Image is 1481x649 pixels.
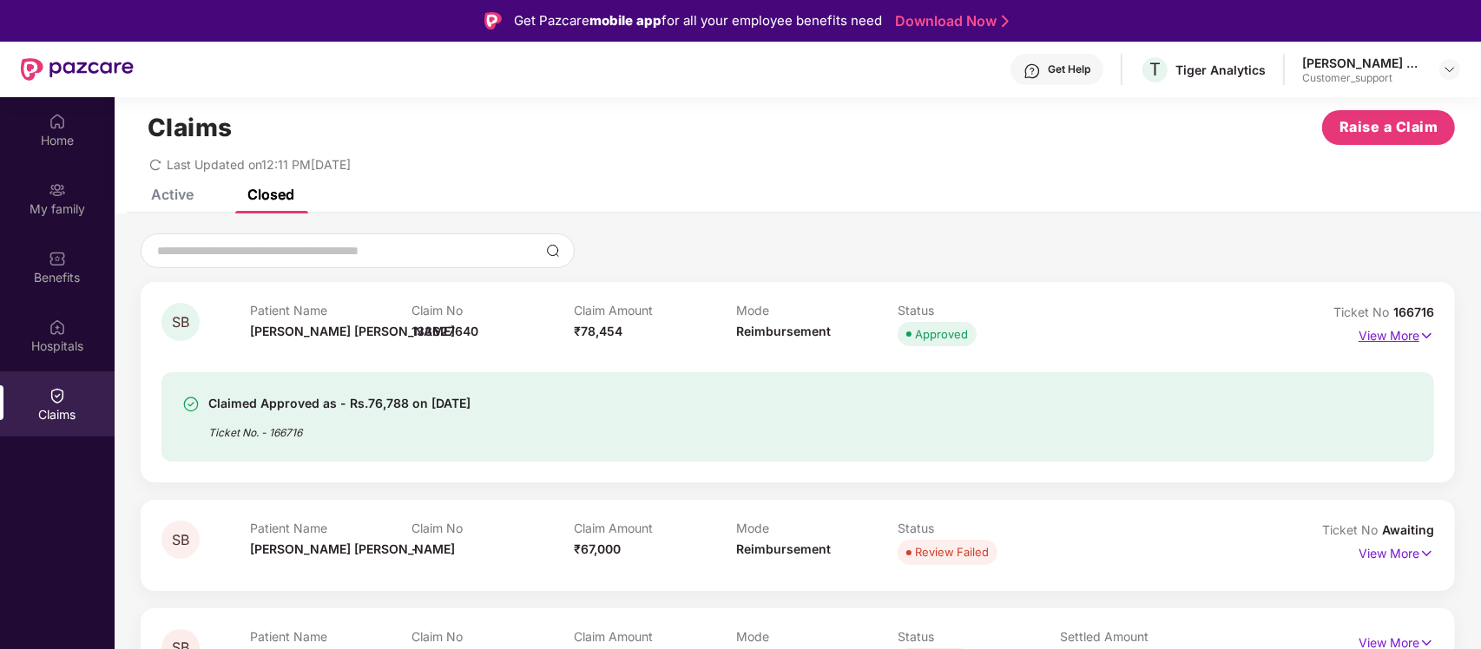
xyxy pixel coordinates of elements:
[1443,62,1457,76] img: svg+xml;base64,PHN2ZyBpZD0iRHJvcGRvd24tMzJ4MzIiIHhtbG5zPSJodHRwOi8vd3d3LnczLm9yZy8yMDAwL3N2ZyIgd2...
[736,324,831,338] span: Reimbursement
[546,244,560,258] img: svg+xml;base64,PHN2ZyBpZD0iU2VhcmNoLTMyeDMyIiB4bWxucz0iaHR0cDovL3d3dy53My5vcmcvMjAwMC9zdmciIHdpZH...
[1359,322,1434,345] p: View More
[574,521,736,535] p: Claim Amount
[915,325,968,343] div: Approved
[247,186,294,203] div: Closed
[1002,12,1009,30] img: Stroke
[411,629,574,644] p: Claim No
[574,541,621,556] span: ₹67,000
[1060,629,1222,644] p: Settled Amount
[411,303,574,318] p: Claim No
[1419,326,1434,345] img: svg+xml;base64,PHN2ZyB4bWxucz0iaHR0cDovL3d3dy53My5vcmcvMjAwMC9zdmciIHdpZHRoPSIxNyIgaGVpZ2h0PSIxNy...
[1333,305,1393,319] span: Ticket No
[250,629,412,644] p: Patient Name
[1322,522,1382,537] span: Ticket No
[167,157,351,172] span: Last Updated on 12:11 PM[DATE]
[1302,55,1424,71] div: [PERSON_NAME] Boodhnoor [PERSON_NAME]
[250,541,455,556] span: [PERSON_NAME] [PERSON_NAME]
[898,303,1060,318] p: Status
[1419,544,1434,563] img: svg+xml;base64,PHN2ZyB4bWxucz0iaHR0cDovL3d3dy53My5vcmcvMjAwMC9zdmciIHdpZHRoPSIxNyIgaGVpZ2h0PSIxNy...
[915,543,989,560] div: Review Failed
[1322,110,1455,145] button: Raise a Claim
[1149,59,1161,80] span: T
[49,181,66,199] img: svg+xml;base64,PHN2ZyB3aWR0aD0iMjAiIGhlaWdodD0iMjAiIHZpZXdCb3g9IjAgMCAyMCAyMCIgZmlsbD0ibm9uZSIgeG...
[514,10,882,31] div: Get Pazcare for all your employee benefits need
[898,521,1060,535] p: Status
[1339,116,1438,138] span: Raise a Claim
[736,629,898,644] p: Mode
[172,315,189,330] span: SB
[1175,62,1266,78] div: Tiger Analytics
[1393,305,1434,319] span: 166716
[895,12,1004,30] a: Download Now
[736,521,898,535] p: Mode
[151,186,194,203] div: Active
[208,393,471,414] div: Claimed Approved as - Rs.76,788 on [DATE]
[898,629,1060,644] p: Status
[484,12,502,29] img: Logo
[574,629,736,644] p: Claim Amount
[574,324,622,338] span: ₹78,454
[172,533,189,547] span: SB
[1024,62,1041,80] img: svg+xml;base64,PHN2ZyBpZD0iSGVscC0zMngzMiIgeG1sbnM9Imh0dHA6Ly93d3cudzMub3JnLzIwMDAvc3ZnIiB3aWR0aD...
[1302,71,1424,85] div: Customer_support
[49,113,66,130] img: svg+xml;base64,PHN2ZyBpZD0iSG9tZSIgeG1sbnM9Imh0dHA6Ly93d3cudzMub3JnLzIwMDAvc3ZnIiB3aWR0aD0iMjAiIG...
[49,318,66,336] img: svg+xml;base64,PHN2ZyBpZD0iSG9zcGl0YWxzIiB4bWxucz0iaHR0cDovL3d3dy53My5vcmcvMjAwMC9zdmciIHdpZHRoPS...
[49,250,66,267] img: svg+xml;base64,PHN2ZyBpZD0iQmVuZWZpdHMiIHhtbG5zPSJodHRwOi8vd3d3LnczLm9yZy8yMDAwL3N2ZyIgd2lkdGg9Ij...
[250,521,412,535] p: Patient Name
[250,303,412,318] p: Patient Name
[1048,62,1090,76] div: Get Help
[148,113,233,142] h1: Claims
[411,324,478,338] span: 133627640
[411,521,574,535] p: Claim No
[736,303,898,318] p: Mode
[21,58,134,81] img: New Pazcare Logo
[250,324,455,338] span: [PERSON_NAME] [PERSON_NAME]
[1359,540,1434,563] p: View More
[411,541,418,556] span: -
[1382,522,1434,537] span: Awaiting
[574,303,736,318] p: Claim Amount
[182,396,200,413] img: svg+xml;base64,PHN2ZyBpZD0iU3VjY2Vzcy0zMngzMiIgeG1sbnM9Imh0dHA6Ly93d3cudzMub3JnLzIwMDAvc3ZnIiB3aW...
[49,387,66,404] img: svg+xml;base64,PHN2ZyBpZD0iQ2xhaW0iIHhtbG5zPSJodHRwOi8vd3d3LnczLm9yZy8yMDAwL3N2ZyIgd2lkdGg9IjIwIi...
[589,12,662,29] strong: mobile app
[736,541,831,556] span: Reimbursement
[149,157,161,172] span: redo
[208,414,471,441] div: Ticket No. - 166716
